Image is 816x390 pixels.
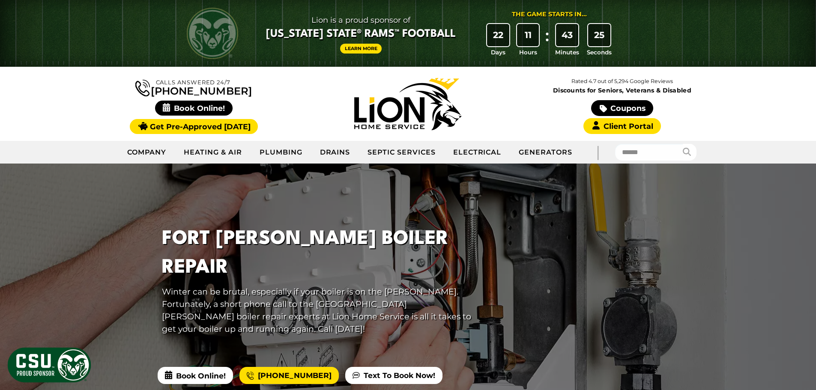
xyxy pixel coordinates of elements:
h1: Fort [PERSON_NAME] Boiler Repair [162,225,474,282]
span: Book Online! [158,367,233,384]
div: | [581,141,615,164]
div: : [543,24,551,57]
div: 25 [588,24,610,46]
a: Coupons [591,100,653,116]
a: Company [119,142,176,163]
a: Plumbing [251,142,311,163]
span: Book Online! [155,101,233,116]
div: 43 [556,24,578,46]
a: [PHONE_NUMBER] [239,367,339,384]
a: Generators [510,142,581,163]
img: CSU Rams logo [187,8,238,59]
a: [PHONE_NUMBER] [135,78,252,96]
a: Client Portal [583,118,661,134]
span: Hours [519,48,537,57]
span: Discounts for Seniors, Veterans & Disabled [517,87,728,93]
img: Lion Home Service [354,78,461,130]
a: Get Pre-Approved [DATE] [130,119,258,134]
span: [US_STATE] State® Rams™ Football [266,27,456,42]
a: Learn More [340,44,382,54]
span: Minutes [555,48,579,57]
a: Text To Book Now! [345,367,442,384]
p: Winter can be brutal, especially if your boiler is on the [PERSON_NAME]. Fortunately, a short pho... [162,286,474,335]
a: Drains [311,142,359,163]
div: 22 [487,24,509,46]
a: Septic Services [359,142,444,163]
span: Lion is a proud sponsor of [266,13,456,27]
div: The Game Starts in... [512,10,587,19]
img: CSU Sponsor Badge [6,346,92,384]
a: Heating & Air [175,142,251,163]
a: Electrical [445,142,511,163]
span: Seconds [587,48,612,57]
div: 11 [517,24,539,46]
span: Days [491,48,505,57]
p: Rated 4.7 out of 5,294 Google Reviews [515,77,729,86]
